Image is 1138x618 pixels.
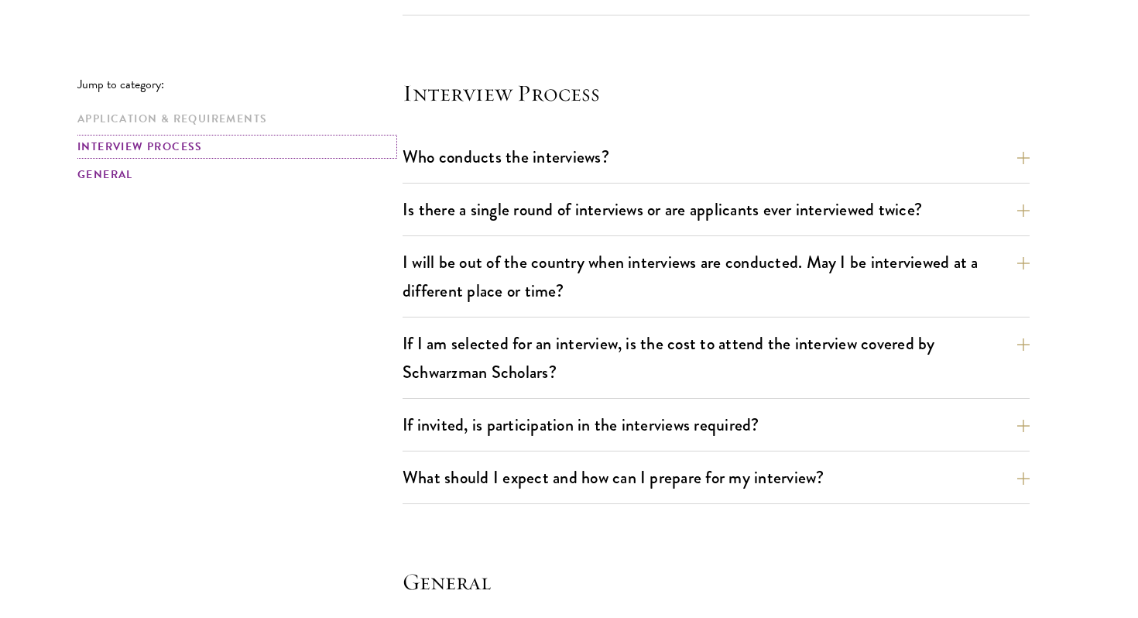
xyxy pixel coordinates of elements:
button: Is there a single round of interviews or are applicants ever interviewed twice? [403,192,1030,227]
h4: Interview Process [403,77,1030,108]
button: If I am selected for an interview, is the cost to attend the interview covered by Schwarzman Scho... [403,326,1030,390]
button: Who conducts the interviews? [403,139,1030,174]
a: Interview Process [77,139,393,155]
a: Application & Requirements [77,111,393,127]
h4: General [403,566,1030,597]
button: If invited, is participation in the interviews required? [403,407,1030,442]
a: General [77,167,393,183]
button: What should I expect and how can I prepare for my interview? [403,460,1030,495]
p: Jump to category: [77,77,403,91]
button: I will be out of the country when interviews are conducted. May I be interviewed at a different p... [403,245,1030,308]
